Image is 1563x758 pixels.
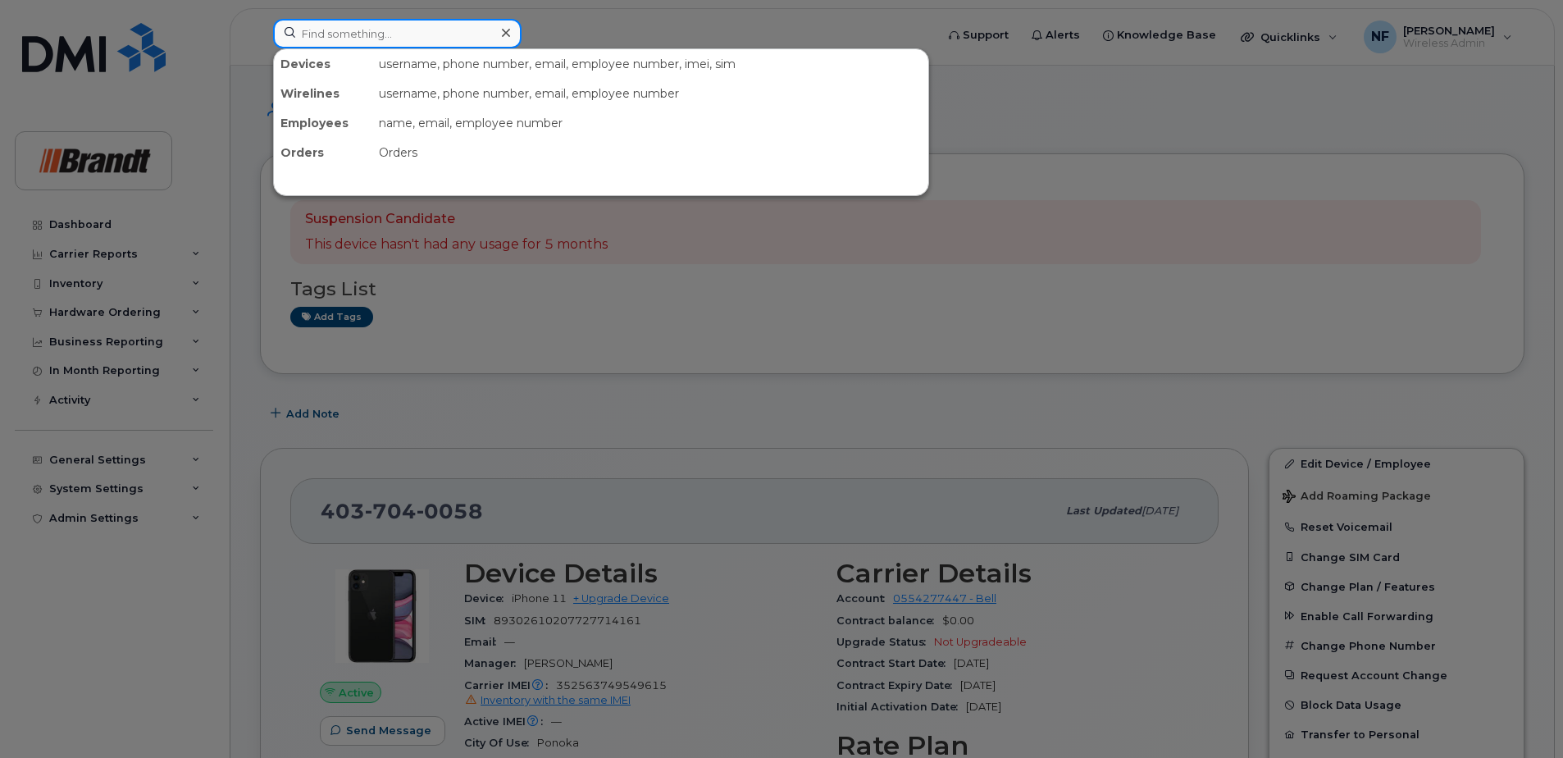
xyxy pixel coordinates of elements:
div: Orders [372,138,928,167]
div: username, phone number, email, employee number, imei, sim [372,49,928,79]
div: Wirelines [274,79,372,108]
div: Employees [274,108,372,138]
div: Devices [274,49,372,79]
div: Orders [274,138,372,167]
div: username, phone number, email, employee number [372,79,928,108]
div: name, email, employee number [372,108,928,138]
